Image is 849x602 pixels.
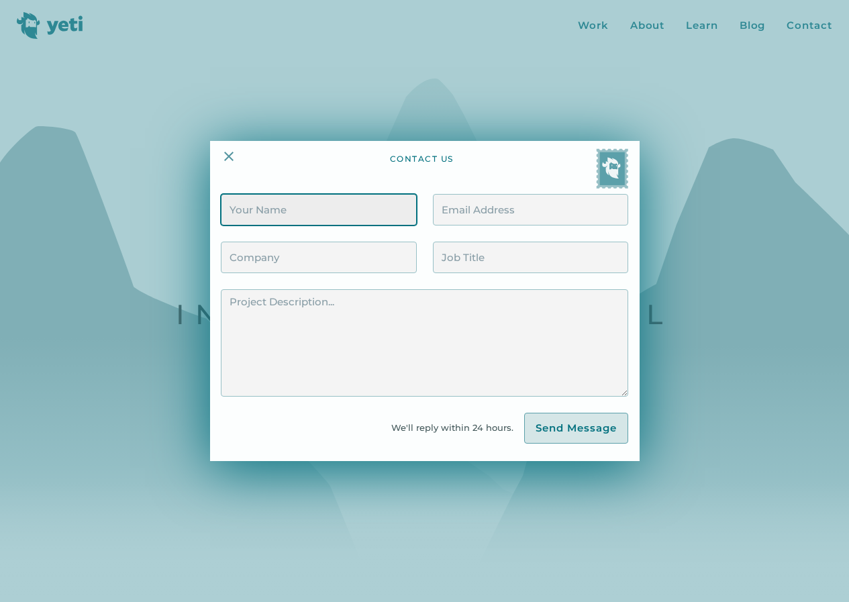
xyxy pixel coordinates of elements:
input: Company [221,242,416,273]
input: Your Name [221,194,416,225]
div: We'll reply within 24 hours. [391,421,524,435]
input: Send Message [524,413,628,444]
div: contact us [390,154,454,189]
img: Yeti postage stamp [596,148,628,189]
img: Close Icon [221,148,237,164]
input: Email Address [433,194,628,225]
form: Contact Form [221,194,628,444]
input: Job Title [433,242,628,273]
